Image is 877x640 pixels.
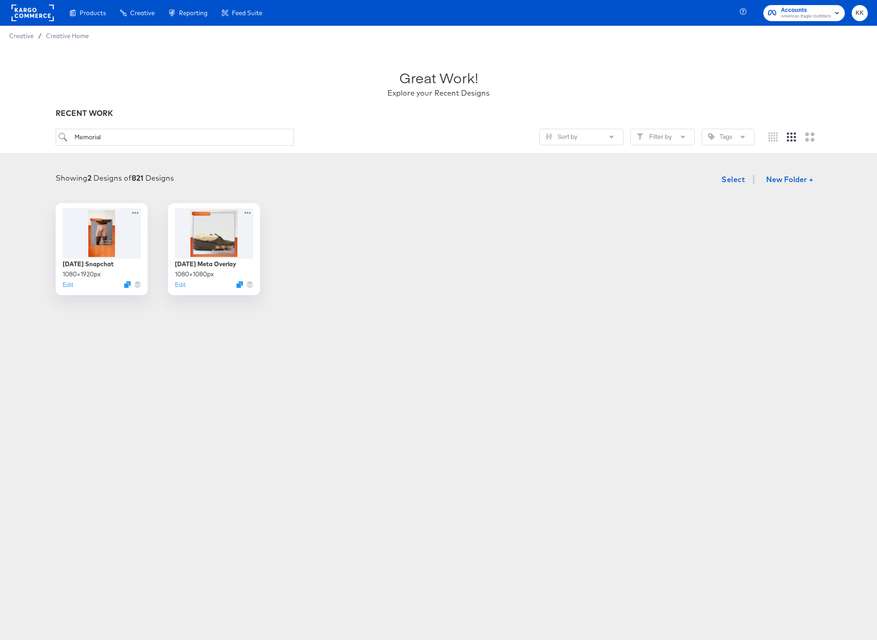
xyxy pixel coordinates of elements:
[9,32,34,40] span: Creative
[56,203,148,295] div: [DATE] Snapchat1080×1920pxEditDuplicate
[168,203,260,295] div: [DATE] Meta Overlay1080×1080pxEditDuplicate
[56,173,174,183] div: Showing Designs of Designs
[702,129,755,145] button: TagTags
[63,260,114,269] div: [DATE] Snapchat
[852,5,868,21] button: KK
[718,170,749,189] button: Select
[539,129,623,145] button: SlidersSort by
[630,129,695,145] button: FilterFilter by
[232,9,262,17] span: Feed Suite
[175,260,236,269] div: [DATE] Meta Overlay
[758,171,821,189] button: New Folder +
[787,132,796,142] svg: Medium grid
[855,8,864,18] span: KK
[56,108,821,119] div: RECENT WORK
[124,281,131,288] svg: Duplicate
[179,9,208,17] span: Reporting
[805,132,814,142] svg: Large grid
[781,6,831,15] span: Accounts
[175,270,214,279] div: 1080 × 1080 px
[237,281,243,288] svg: Duplicate
[546,133,552,140] svg: Sliders
[768,132,778,142] svg: Small grid
[56,129,294,146] input: Search for a design
[63,270,101,279] div: 1080 × 1920 px
[63,280,73,289] button: Edit
[708,133,715,140] svg: Tag
[721,173,745,186] span: Select
[87,173,92,183] strong: 2
[46,32,89,40] a: Creative Home
[387,88,490,98] div: Explore your Recent Designs
[637,133,643,140] svg: Filter
[399,68,478,88] div: Great Work!
[34,32,46,40] span: /
[781,13,831,20] span: American Eagle Outfitters
[80,9,106,17] span: Products
[132,173,144,183] strong: 821
[763,5,845,21] button: AccountsAmerican Eagle Outfitters
[130,9,155,17] span: Creative
[175,280,185,289] button: Edit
